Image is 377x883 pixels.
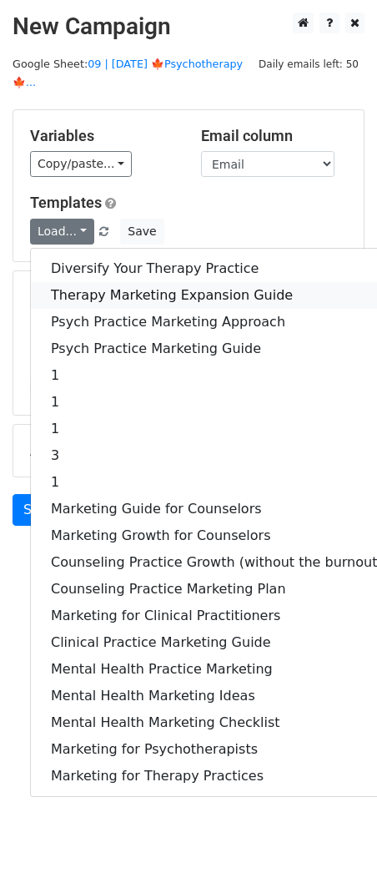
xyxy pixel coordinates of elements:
[120,219,163,245] button: Save
[13,13,364,41] h2: New Campaign
[30,194,102,211] a: Templates
[13,58,243,89] a: 09 | [DATE] 🍁Psychotherapy🍁...
[253,55,364,73] span: Daily emails left: 50
[294,803,377,883] iframe: Chat Widget
[13,494,68,526] a: Send
[13,58,243,89] small: Google Sheet:
[30,151,132,177] a: Copy/paste...
[253,58,364,70] a: Daily emails left: 50
[201,127,347,145] h5: Email column
[30,127,176,145] h5: Variables
[30,219,94,245] a: Load...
